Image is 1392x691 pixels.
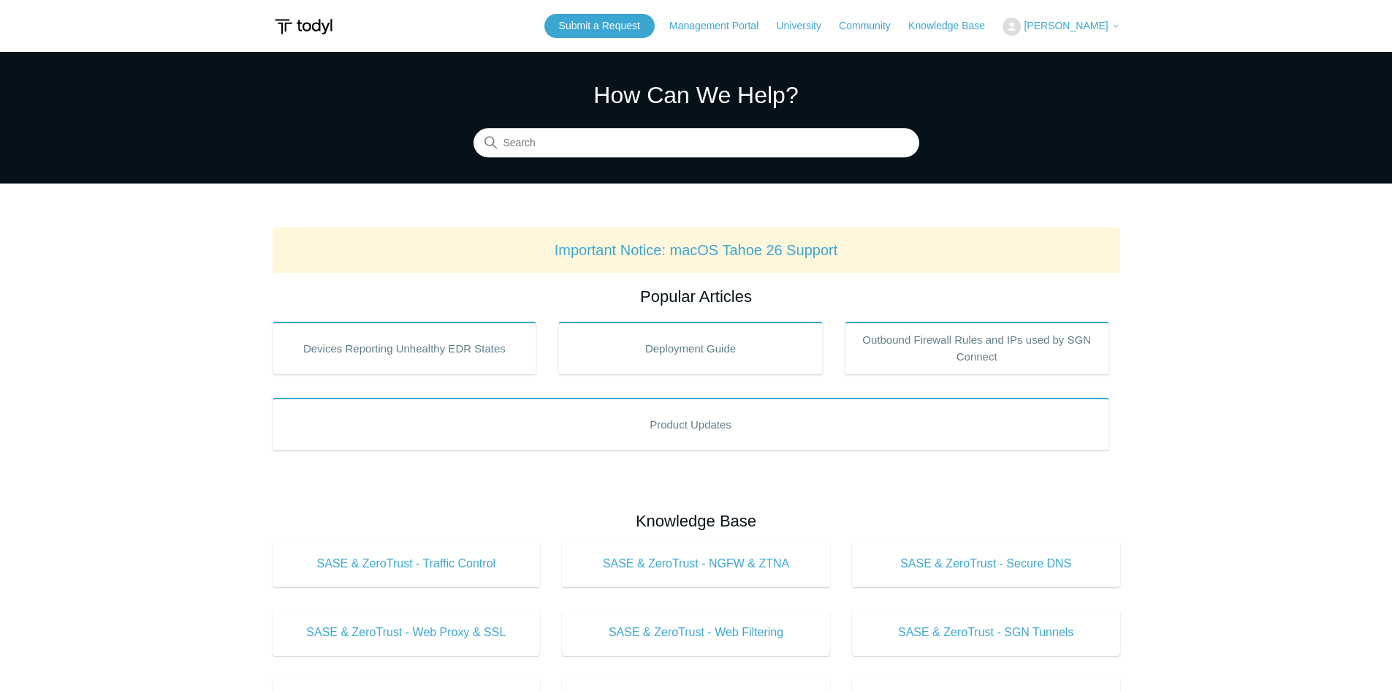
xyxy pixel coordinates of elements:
button: [PERSON_NAME] [1003,18,1119,36]
a: SASE & ZeroTrust - NGFW & ZTNA [562,540,830,587]
a: Important Notice: macOS Tahoe 26 Support [555,242,838,258]
span: SASE & ZeroTrust - Traffic Control [294,555,519,573]
a: SASE & ZeroTrust - SGN Tunnels [852,609,1120,656]
a: Knowledge Base [908,18,1000,34]
span: SASE & ZeroTrust - Web Proxy & SSL [294,624,519,641]
a: SASE & ZeroTrust - Traffic Control [273,540,541,587]
h1: How Can We Help? [473,78,919,113]
a: Outbound Firewall Rules and IPs used by SGN Connect [845,322,1109,374]
span: SASE & ZeroTrust - NGFW & ZTNA [584,555,808,573]
a: Product Updates [273,398,1109,450]
a: University [776,18,835,34]
span: SASE & ZeroTrust - SGN Tunnels [874,624,1098,641]
a: Submit a Request [544,14,655,38]
a: Management Portal [669,18,773,34]
a: SASE & ZeroTrust - Web Filtering [562,609,830,656]
a: Devices Reporting Unhealthy EDR States [273,322,537,374]
a: SASE & ZeroTrust - Secure DNS [852,540,1120,587]
input: Search [473,129,919,158]
h2: Knowledge Base [273,509,1120,533]
a: Community [839,18,905,34]
a: Deployment Guide [558,322,823,374]
span: SASE & ZeroTrust - Web Filtering [584,624,808,641]
span: SASE & ZeroTrust - Secure DNS [874,555,1098,573]
span: [PERSON_NAME] [1024,20,1108,31]
a: SASE & ZeroTrust - Web Proxy & SSL [273,609,541,656]
img: Todyl Support Center Help Center home page [273,13,335,40]
h2: Popular Articles [273,284,1120,309]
